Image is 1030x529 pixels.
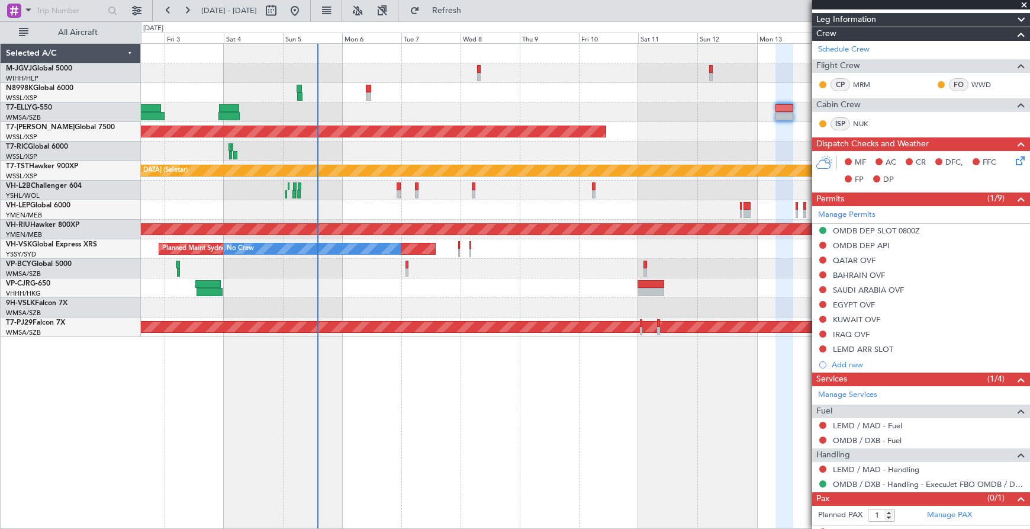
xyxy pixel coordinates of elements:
span: All Aircraft [31,28,125,37]
span: [DATE] - [DATE] [201,5,257,16]
div: [DATE] [143,24,163,34]
span: Crew [816,27,836,41]
span: AC [886,157,896,169]
input: Trip Number [36,2,104,20]
a: Schedule Crew [818,44,870,56]
a: T7-[PERSON_NAME]Global 7500 [6,124,115,131]
a: VH-LEPGlobal 6000 [6,202,70,209]
a: T7-RICGlobal 6000 [6,143,68,150]
a: VHHH/HKG [6,289,41,298]
span: Refresh [422,7,472,15]
div: CP [831,78,850,91]
a: WWD [971,79,998,90]
span: VP-BCY [6,261,31,268]
div: KUWAIT OVF [833,315,880,325]
span: Dispatch Checks and Weather [816,137,929,151]
span: 9H-VSLK [6,300,35,307]
span: Flight Crew [816,59,860,73]
div: ISP [831,117,850,130]
a: WSSL/XSP [6,94,37,102]
span: DP [883,174,894,186]
a: Manage PAX [927,509,972,521]
a: WMSA/SZB [6,328,41,337]
div: No Crew [227,240,254,258]
div: OMDB DEP SLOT 0800Z [833,226,920,236]
a: T7-TSTHawker 900XP [6,163,78,170]
span: T7-ELLY [6,104,32,111]
span: Services [816,373,847,386]
div: Sat 4 [224,33,283,43]
a: 9H-VSLKFalcon 7X [6,300,67,307]
div: Sun 5 [283,33,342,43]
a: WMSA/SZB [6,113,41,122]
div: QATAR OVF [833,255,875,265]
a: Manage Services [818,389,877,401]
span: VH-VSK [6,241,32,248]
span: Permits [816,193,844,206]
span: N8998K [6,85,33,92]
div: FO [949,78,968,91]
div: Wed 8 [461,33,520,43]
a: YMEN/MEB [6,211,42,220]
a: MRM [853,79,880,90]
a: T7-ELLYG-550 [6,104,52,111]
a: T7-PJ29Falcon 7X [6,319,65,326]
a: YMEN/MEB [6,230,42,239]
div: Fri 10 [579,33,638,43]
a: YSHL/WOL [6,191,40,200]
button: All Aircraft [13,23,128,42]
a: WSSL/XSP [6,172,37,181]
span: VH-L2B [6,182,31,190]
a: LEMD / MAD - Handling [833,464,919,475]
a: VH-VSKGlobal Express XRS [6,241,97,248]
label: Planned PAX [818,509,862,521]
div: Thu 9 [520,33,579,43]
span: Handling [816,448,850,462]
div: Planned Maint Sydney ([PERSON_NAME] Intl) [162,240,300,258]
a: NUK [853,118,880,129]
a: WSSL/XSP [6,133,37,142]
button: Refresh [404,1,475,20]
div: Mon 6 [342,33,401,43]
span: MF [855,157,866,169]
a: WMSA/SZB [6,309,41,318]
a: VH-RIUHawker 800XP [6,222,79,229]
span: T7-PJ29 [6,319,33,326]
span: T7-TST [6,163,29,170]
div: Sun 12 [697,33,757,43]
a: VP-BCYGlobal 5000 [6,261,72,268]
span: (1/4) [987,373,1005,385]
div: Add new [832,360,1024,370]
div: LEMD ARR SLOT [833,344,893,354]
div: Tue 7 [401,33,461,43]
span: VH-RIU [6,222,30,229]
span: DFC, [945,157,963,169]
span: Pax [816,492,829,506]
span: CR [916,157,926,169]
span: VP-CJR [6,280,30,287]
div: OMDB DEP API [833,241,890,251]
span: M-JGVJ [6,65,32,72]
span: FP [855,174,864,186]
span: (0/1) [987,492,1005,504]
div: IRAQ OVF [833,329,870,339]
a: WMSA/SZB [6,270,41,278]
div: Sat 11 [638,33,697,43]
a: WSSL/XSP [6,152,37,161]
a: LEMD / MAD - Fuel [833,421,902,431]
a: VP-CJRG-650 [6,280,50,287]
a: WIHH/HLP [6,74,38,83]
a: N8998KGlobal 6000 [6,85,73,92]
a: VH-L2BChallenger 604 [6,182,82,190]
span: Leg Information [816,13,876,27]
span: Fuel [816,405,832,418]
div: SAUDI ARABIA OVF [833,285,904,295]
div: BAHRAIN OVF [833,270,885,280]
a: M-JGVJGlobal 5000 [6,65,72,72]
span: FFC [983,157,996,169]
span: Cabin Crew [816,98,861,112]
a: Manage Permits [818,209,875,221]
a: YSSY/SYD [6,250,36,259]
div: Mon 13 [757,33,816,43]
div: Fri 3 [165,33,224,43]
